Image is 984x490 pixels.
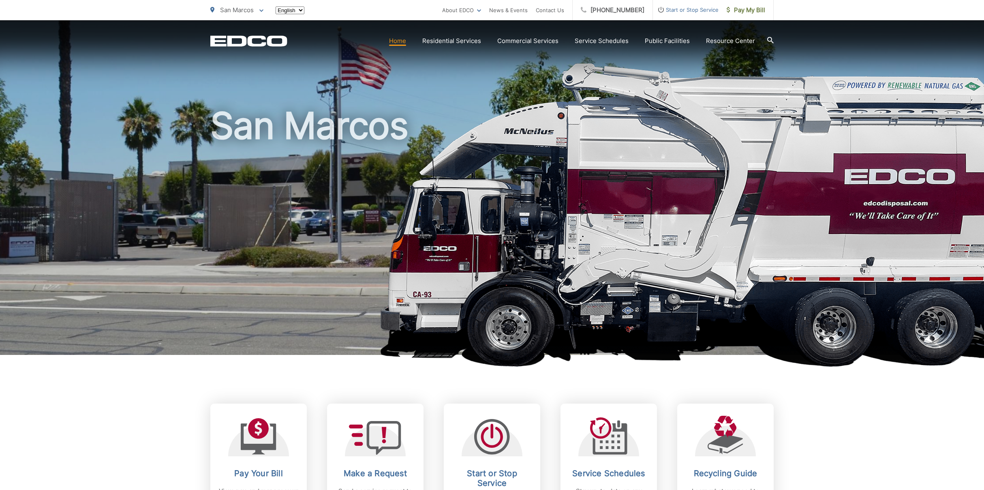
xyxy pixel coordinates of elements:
[727,5,765,15] span: Pay My Bill
[489,5,528,15] a: News & Events
[536,5,564,15] a: Contact Us
[452,469,532,488] h2: Start or Stop Service
[276,6,304,14] select: Select a language
[569,469,649,478] h2: Service Schedules
[706,36,755,46] a: Resource Center
[575,36,629,46] a: Service Schedules
[497,36,558,46] a: Commercial Services
[210,35,287,47] a: EDCD logo. Return to the homepage.
[220,6,254,14] span: San Marcos
[335,469,415,478] h2: Make a Request
[645,36,690,46] a: Public Facilities
[685,469,766,478] h2: Recycling Guide
[442,5,481,15] a: About EDCO
[218,469,299,478] h2: Pay Your Bill
[210,105,774,362] h1: San Marcos
[422,36,481,46] a: Residential Services
[389,36,406,46] a: Home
